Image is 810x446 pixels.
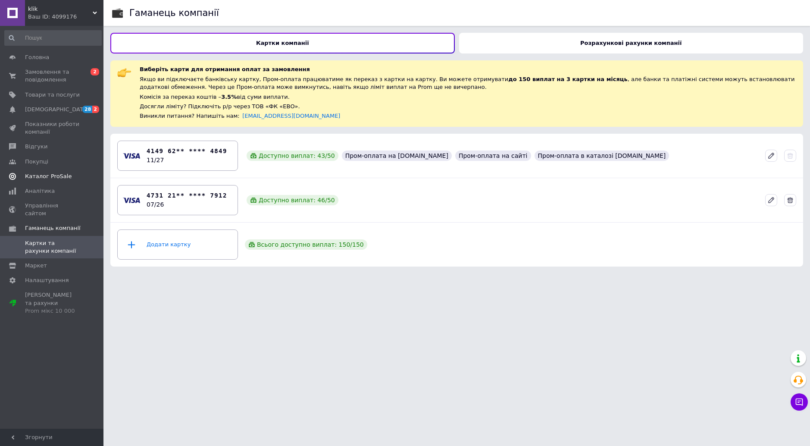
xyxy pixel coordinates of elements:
[342,151,452,161] div: Пром-оплата на [DOMAIN_NAME]
[25,187,55,195] span: Аналітика
[91,68,99,75] span: 2
[129,9,219,18] div: Гаманець компанії
[245,239,367,250] div: Всього доступно виплат: 150 / 150
[28,13,103,21] div: Ваш ID: 4099176
[25,173,72,180] span: Каталог ProSale
[791,393,808,411] button: Чат з покупцем
[25,106,89,113] span: [DEMOGRAPHIC_DATA]
[140,93,796,101] div: Комісія за переказ коштів – від суми виплати.
[82,106,92,113] span: 28
[25,120,80,136] span: Показники роботи компанії
[147,157,164,163] time: 11/27
[256,40,309,46] b: Картки компанії
[140,75,796,91] div: Якщо ви підключаєте банківську картку, Пром-оплата працюватиме як переказ з картки на картку. Ви ...
[147,201,164,208] time: 07/26
[92,106,99,113] span: 2
[242,113,340,119] a: [EMAIL_ADDRESS][DOMAIN_NAME]
[221,94,237,100] span: 3.5%
[25,202,80,217] span: Управління сайтом
[455,151,531,161] div: Пром-оплата на сайті
[508,76,627,82] span: до 150 виплат на 3 картки на місяць
[28,5,93,13] span: klik
[25,91,80,99] span: Товари та послуги
[4,30,102,46] input: Пошук
[247,195,338,205] div: Доступно виплат: 46 / 50
[535,151,669,161] div: Пром-оплата в каталозі [DOMAIN_NAME]
[25,68,80,84] span: Замовлення та повідомлення
[580,40,682,46] b: Розрахункові рахунки компанії
[25,158,48,166] span: Покупці
[25,276,69,284] span: Налаштування
[140,112,796,120] div: Виникли питання? Напишіть нам:
[247,151,338,161] div: Доступно виплат: 43 / 50
[123,232,232,258] div: Додати картку
[25,53,49,61] span: Головна
[25,262,47,270] span: Маркет
[25,143,47,151] span: Відгуки
[140,103,796,110] div: Досягли ліміту? Підключіть р/р через ТОВ «ФК «ЕВО».
[25,224,81,232] span: Гаманець компанії
[25,307,80,315] div: Prom мікс 10 000
[117,66,131,79] img: :point_right:
[140,66,310,72] span: Виберіть карти для отримання оплат за замовлення
[25,239,80,255] span: Картки та рахунки компанії
[25,291,80,315] span: [PERSON_NAME] та рахунки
